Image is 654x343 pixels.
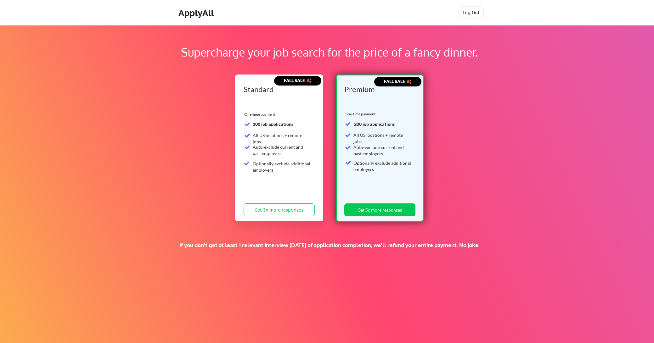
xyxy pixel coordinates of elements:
div: Premium [344,86,413,93]
div: ApplyAll [178,8,216,18]
div: All US locations + remote jobs [253,132,311,145]
div: Auto-exclude current and past employers [353,144,412,157]
div: Optionally exclude additional employers [253,161,311,173]
strong: 100 job applications [253,121,293,127]
div: If you don't get at least 1 relevant interview [DATE] of application completion, we'll refund you... [109,242,550,249]
button: Get 3x more responses [244,203,315,216]
strong: FALL SALE 🍂 [384,79,411,84]
div: One-time payment [345,112,377,117]
strong: 200 job applications [354,121,395,127]
div: Auto-exclude current and past employers [253,144,311,156]
strong: FALL SALE 🍂 [284,78,311,83]
div: Optionally exclude additional employers [353,160,412,172]
button: Log Out [459,6,484,19]
div: One-time payment [244,112,277,117]
div: All US locations + remote jobs [353,132,412,144]
div: Standard [244,86,313,93]
button: Get 5x more responses [344,203,415,216]
div: Supercharge your job search for the price of a fancy dinner. [40,44,618,61]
